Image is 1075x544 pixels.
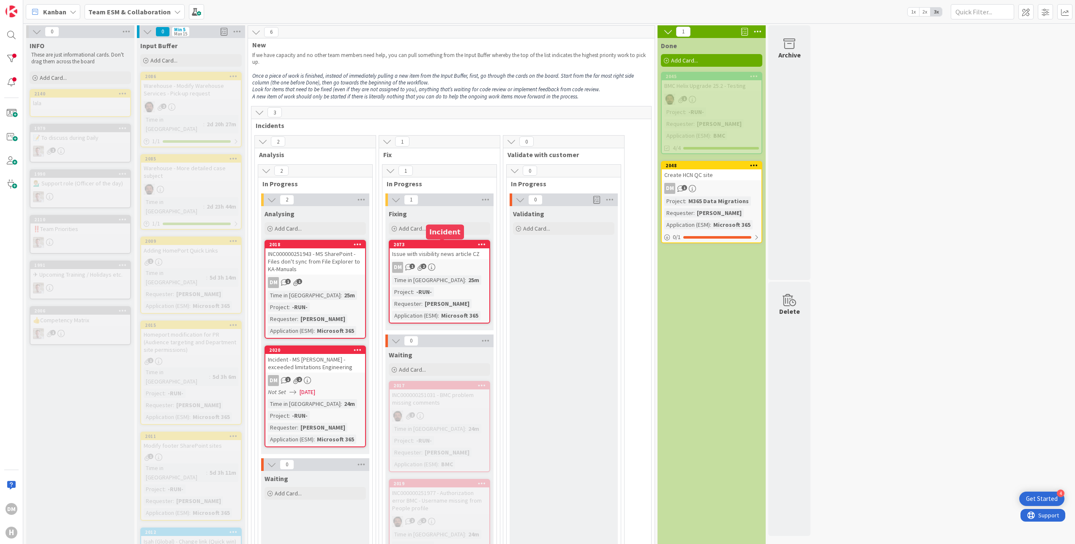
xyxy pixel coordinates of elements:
[395,136,409,147] span: 1
[144,400,173,410] div: Requester
[205,202,238,211] div: 2d 23h 44m
[711,220,753,229] div: Microsoft 365
[141,440,241,451] div: Modify footer SharePoint sites
[390,241,489,259] div: 2073Issue with visibility news article CZ
[144,508,189,517] div: Application (ESM)
[145,322,241,328] div: 2015
[404,336,418,346] span: 0
[511,180,610,188] span: In Progress
[666,163,761,169] div: 2048
[265,375,365,386] div: DM
[30,307,130,326] div: 2006👍Competency Matrix
[30,170,130,189] div: 1990💁🏼‍♂️ Support role (Officer of the day)
[342,399,357,408] div: 24m
[252,86,600,93] em: Look for items that need to be fixed (even if they are not assigned to you), anything that’s wait...
[341,291,342,300] span: :
[30,178,130,189] div: 💁🏼‍♂️ Support role (Officer of the day)
[173,289,174,299] span: :
[1057,490,1064,497] div: 4
[951,4,1014,19] input: Quick Filter...
[673,233,681,242] span: 0 / 1
[297,377,302,382] span: 2
[30,132,130,143] div: 📝 To discuss during Daily
[664,119,693,128] div: Requester
[268,423,297,432] div: Requester
[144,484,164,494] div: Project
[30,261,130,269] div: 1991
[30,216,130,234] div: 2110‼️Team Priorities
[166,484,186,494] div: -RUN-
[695,208,744,218] div: [PERSON_NAME]
[710,131,711,140] span: :
[390,389,489,408] div: INC000000251031 - BMC problem missing comments
[439,460,455,469] div: BMC
[265,474,288,483] span: Waiting
[315,326,356,335] div: Microsoft 365
[466,530,481,539] div: 24m
[144,289,173,299] div: Requester
[150,57,177,64] span: Add Card...
[144,268,206,287] div: Time in [GEOGRAPHIC_DATA]
[256,121,641,130] span: Incidents
[43,7,66,17] span: Kanban
[523,166,537,176] span: 0
[268,411,289,420] div: Project
[189,412,191,422] span: :
[392,262,403,273] div: DM
[30,170,130,178] div: 1990
[315,435,356,444] div: Microsoft 365
[141,237,241,245] div: 2009
[662,94,761,105] div: AC
[191,301,232,310] div: Microsoft 365
[268,375,279,386] div: DM
[314,435,315,444] span: :
[930,8,942,16] span: 3x
[387,180,486,188] span: In Progress
[148,358,153,363] span: 1
[390,480,489,514] div: 2019INC000000251977 - Authorization error BMC - Username missing from People profile
[280,460,294,470] span: 0
[421,264,426,269] span: 2
[392,299,421,308] div: Requester
[269,347,365,353] div: 2020
[152,219,160,228] span: 1 / 1
[919,8,930,16] span: 2x
[40,74,67,82] span: Add Card...
[5,527,17,539] div: H
[141,73,241,80] div: 2086
[298,314,347,324] div: [PERSON_NAME]
[268,326,314,335] div: Application (ESM)
[393,383,489,389] div: 2017
[676,27,690,37] span: 1
[285,279,291,284] span: 1
[390,480,489,487] div: 2019
[275,225,302,232] span: Add Card...
[438,311,439,320] span: :
[393,481,489,487] div: 2019
[206,468,207,477] span: :
[30,98,130,109] div: lala
[18,1,38,11] span: Support
[207,468,238,477] div: 5d 3h 11m
[141,432,241,440] div: 2011
[693,208,695,218] span: :
[140,41,177,50] span: Input Buffer
[421,518,426,523] span: 2
[465,424,466,433] span: :
[252,52,650,66] p: If we have capacity and no other team members need help, you can pull something from the Input Bu...
[30,237,130,248] div: Rd
[144,197,203,216] div: Time in [GEOGRAPHIC_DATA]
[144,115,203,133] div: Time in [GEOGRAPHIC_DATA]
[145,238,241,244] div: 2009
[264,27,278,37] span: 6
[268,277,279,288] div: DM
[285,377,291,382] span: 1
[390,516,489,527] div: AC
[390,382,489,408] div: 2017INC000000251031 - BMC problem missing comments
[399,366,426,373] span: Add Card...
[5,503,17,515] div: DM
[164,484,166,494] span: :
[392,275,465,285] div: Time in [GEOGRAPHIC_DATA]
[144,367,209,386] div: Time in [GEOGRAPHIC_DATA]
[174,400,223,410] div: [PERSON_NAME]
